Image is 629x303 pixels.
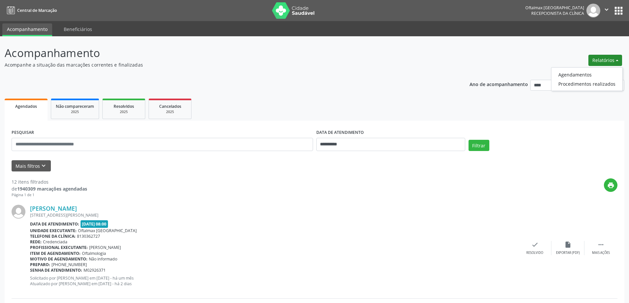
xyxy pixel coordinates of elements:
[592,251,610,255] div: Mais ações
[597,241,605,248] i: 
[613,5,624,16] button: apps
[607,182,614,189] i: print
[30,256,87,262] b: Motivo de agendamento:
[59,23,97,35] a: Beneficiários
[78,228,137,233] span: Oftalmax [GEOGRAPHIC_DATA]
[5,5,57,16] a: Central de Marcação
[82,251,106,256] span: Oftalmologia
[43,239,67,245] span: Credenciada
[316,128,364,138] label: DATA DE ATENDIMENTO
[15,104,37,109] span: Agendados
[114,104,134,109] span: Resolvidos
[52,262,87,267] span: [PHONE_NUMBER]
[531,11,584,16] span: Recepcionista da clínica
[30,275,518,287] p: Solicitado por [PERSON_NAME] em [DATE] - há um mês Atualizado por [PERSON_NAME] em [DATE] - há 2 ...
[556,251,580,255] div: Exportar (PDF)
[30,233,76,239] b: Telefone da clínica:
[526,251,543,255] div: Resolvido
[17,186,87,192] strong: 1940309 marcações agendadas
[551,70,622,79] a: Agendamentos
[30,262,50,267] b: Preparo:
[159,104,181,109] span: Cancelados
[89,256,117,262] span: Não informado
[469,140,489,151] button: Filtrar
[603,6,610,13] i: 
[551,79,622,88] a: Procedimentos realizados
[17,8,57,13] span: Central de Marcação
[30,245,88,250] b: Profissional executante:
[5,61,438,68] p: Acompanhe a situação das marcações correntes e finalizadas
[56,109,94,114] div: 2025
[40,162,47,169] i: keyboard_arrow_down
[12,178,87,185] div: 12 itens filtrados
[84,267,106,273] span: M02926371
[588,55,622,66] button: Relatórios
[600,4,613,17] button: 
[30,251,81,256] b: Item de agendamento:
[525,5,584,11] div: Oftalmax [GEOGRAPHIC_DATA]
[12,192,87,198] div: Página 1 de 1
[107,109,140,114] div: 2025
[531,241,539,248] i: check
[81,220,108,228] span: [DATE] 08:00
[5,45,438,61] p: Acompanhamento
[30,205,77,212] a: [PERSON_NAME]
[89,245,121,250] span: [PERSON_NAME]
[604,178,617,192] button: print
[77,233,100,239] span: 8130362727
[154,109,187,114] div: 2025
[30,221,79,227] b: Data de atendimento:
[30,228,77,233] b: Unidade executante:
[30,267,82,273] b: Senha de atendimento:
[470,80,528,88] p: Ano de acompanhamento
[2,23,52,36] a: Acompanhamento
[12,160,51,172] button: Mais filtroskeyboard_arrow_down
[30,212,518,218] div: [STREET_ADDRESS][PERSON_NAME]
[564,241,572,248] i: insert_drive_file
[551,67,623,91] ul: Relatórios
[56,104,94,109] span: Não compareceram
[12,185,87,192] div: de
[12,205,25,219] img: img
[12,128,34,138] label: PESQUISAR
[586,4,600,17] img: img
[30,239,42,245] b: Rede:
